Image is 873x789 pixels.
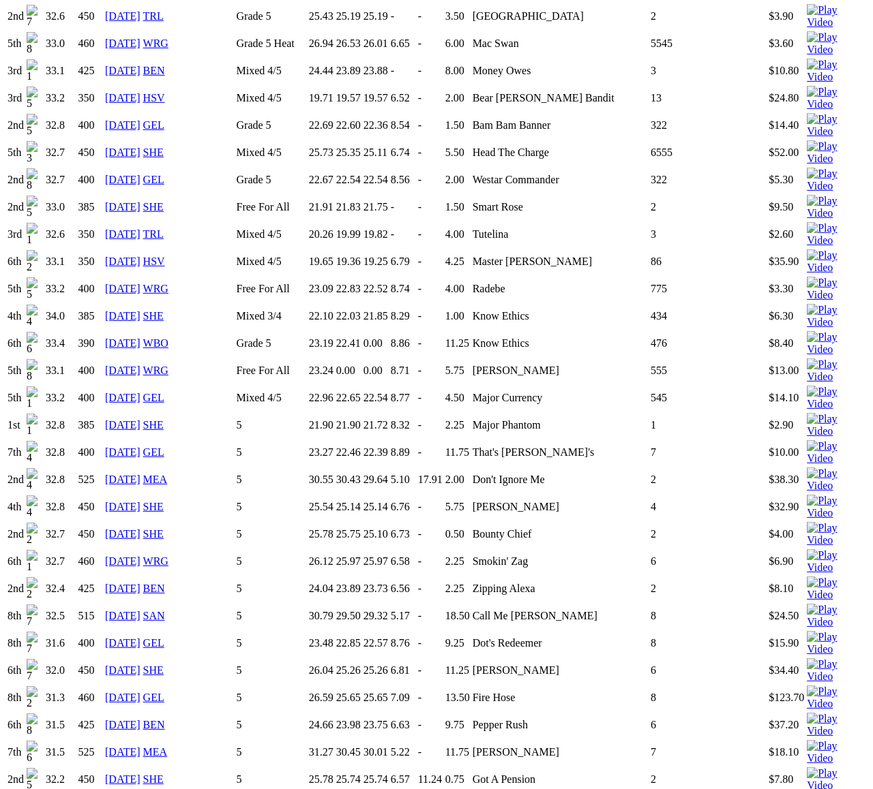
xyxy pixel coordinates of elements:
[445,221,471,247] td: 4.00
[807,467,865,492] img: Play Video
[143,201,164,213] a: SHE
[650,276,681,302] td: 775
[807,249,865,274] img: Play Video
[7,140,25,166] td: 5th
[236,276,307,302] td: Free For All
[7,3,25,29] td: 2nd
[807,413,865,437] img: Play Video
[77,221,103,247] td: 350
[390,276,416,302] td: 8.74
[807,140,865,165] img: Play Video
[143,555,168,567] a: WRG
[27,305,43,328] img: 4
[105,37,140,49] a: [DATE]
[105,610,140,621] a: [DATE]
[77,194,103,220] td: 385
[105,501,140,512] a: [DATE]
[143,392,164,403] a: GEL
[27,713,43,737] img: 8
[27,196,43,219] img: 5
[472,276,649,302] td: Radebe
[336,303,361,329] td: 22.03
[27,468,43,491] img: 4
[308,221,334,247] td: 20.26
[472,140,649,166] td: Head The Charge
[105,555,140,567] a: [DATE]
[807,549,865,574] img: Play Video
[105,692,140,703] a: [DATE]
[45,303,76,329] td: 34.0
[417,276,443,302] td: -
[143,228,164,240] a: TRL
[45,31,76,57] td: 33.0
[472,31,649,57] td: Mac Swan
[807,452,865,464] a: Watch Replay on Watchdog
[768,194,805,220] td: $9.50
[363,249,389,275] td: 19.25
[143,119,164,131] a: GEL
[445,31,471,57] td: 6.00
[236,85,307,111] td: Mixed 4/5
[807,262,865,273] a: Watch Replay on Watchdog
[336,31,361,57] td: 26.53
[807,31,865,56] img: Play Video
[807,534,865,546] a: Watch Replay on Watchdog
[7,194,25,220] td: 2nd
[143,637,164,649] a: GEL
[77,167,103,193] td: 400
[236,140,307,166] td: Mixed 4/5
[143,528,164,540] a: SHE
[472,303,649,329] td: Know Ethics
[105,337,140,349] a: [DATE]
[143,746,168,758] a: MEA
[472,167,649,193] td: Westar Commander
[363,303,389,329] td: 21.85
[105,474,140,485] a: [DATE]
[308,85,334,111] td: 19.71
[105,256,140,267] a: [DATE]
[650,303,681,329] td: 434
[807,576,865,601] img: Play Video
[45,221,76,247] td: 32.6
[768,167,805,193] td: $5.30
[308,112,334,138] td: 22.69
[105,283,140,294] a: [DATE]
[236,221,307,247] td: Mixed 4/5
[336,276,361,302] td: 22.83
[7,58,25,84] td: 3rd
[45,112,76,138] td: 32.8
[363,194,389,220] td: 21.75
[143,446,164,458] a: GEL
[143,337,168,349] a: WBO
[45,85,76,111] td: 33.2
[768,3,805,29] td: $3.90
[417,140,443,166] td: -
[143,365,168,376] a: WRG
[105,664,140,676] a: [DATE]
[807,752,865,764] a: Watch Replay on Watchdog
[45,276,76,302] td: 33.2
[143,474,168,485] a: MEA
[807,180,865,191] a: Watch Replay on Watchdog
[807,207,865,219] a: Watch Replay on Watchdog
[45,58,76,84] td: 33.1
[650,140,681,166] td: 6555
[45,140,76,166] td: 32.7
[27,87,43,110] img: 5
[807,631,865,655] img: Play Video
[105,228,140,240] a: [DATE]
[363,31,389,57] td: 26.01
[27,550,43,573] img: 1
[445,85,471,111] td: 2.00
[417,3,443,29] td: -
[445,167,471,193] td: 2.00
[27,686,43,709] img: 2
[336,58,361,84] td: 23.89
[445,249,471,275] td: 4.25
[807,670,865,682] a: Watch Replay on Watchdog
[27,223,43,246] img: 1
[807,195,865,219] img: Play Video
[45,249,76,275] td: 33.1
[27,659,43,682] img: 7
[417,31,443,57] td: -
